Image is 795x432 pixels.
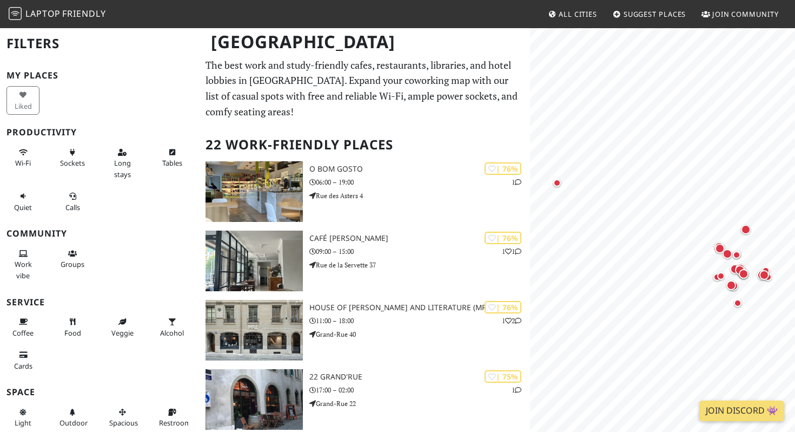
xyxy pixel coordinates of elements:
h1: [GEOGRAPHIC_DATA] [202,27,528,57]
span: Video/audio calls [65,202,80,212]
a: House of Rousseau and Literature (MRL) | 76% 12 House of [PERSON_NAME] and Literature (MRL) 11:00... [199,300,531,361]
p: 1 2 [502,316,521,326]
div: Map marker [713,241,727,256]
button: Sockets [56,143,89,172]
div: Map marker [714,270,727,283]
span: Veggie [111,328,134,338]
p: 1 1 [502,246,521,257]
p: Grand-Rue 22 [309,398,530,409]
h2: Filters [6,27,193,60]
div: Map marker [551,176,564,189]
span: Spacious [109,418,138,428]
div: Map marker [736,266,750,280]
button: Work vibe [6,245,39,284]
button: Cards [6,346,39,375]
span: Coffee [12,328,34,338]
div: Map marker [757,268,771,282]
a: Suggest Places [608,4,691,24]
span: Food [64,328,81,338]
span: Credit cards [14,361,32,371]
h2: 22 Work-Friendly Places [206,128,524,161]
span: Alcohol [160,328,184,338]
p: Rue de la Servette 37 [309,260,530,270]
span: Power sockets [60,158,85,168]
button: Restroom [156,403,189,432]
a: Café Bourdon | 76% 11 Café [PERSON_NAME] 09:00 – 15:00 Rue de la Servette 37 [199,231,531,291]
span: Outdoor area [59,418,88,428]
h3: Space [6,387,193,397]
a: 22 grand'rue | 75% 1 22 grand'rue 17:00 – 02:00 Grand-Rue 22 [199,369,531,430]
div: Map marker [720,247,734,261]
span: All Cities [559,9,597,19]
div: Map marker [730,248,743,261]
button: Tables [156,143,189,172]
img: LaptopFriendly [9,7,22,20]
img: House of Rousseau and Literature (MRL) [206,300,303,361]
p: 1 [512,385,521,395]
a: Join Community [697,4,783,24]
button: Spacious [106,403,139,432]
span: Work-friendly tables [162,158,182,168]
div: | 75% [485,370,521,383]
h3: O Bom Gosto [309,165,530,174]
a: O Bom Gosto | 76% 1 O Bom Gosto 06:00 – 19:00 Rue des Asters 4 [199,161,531,222]
a: LaptopFriendly LaptopFriendly [9,5,106,24]
div: Map marker [731,297,744,310]
span: Restroom [159,418,191,428]
span: Laptop [25,8,61,19]
div: Map marker [733,263,747,277]
div: | 76% [485,162,521,175]
h3: House of [PERSON_NAME] and Literature (MRL) [309,303,530,312]
p: 1 [512,177,521,187]
p: Rue des Asters 4 [309,191,530,201]
button: Coffee [6,313,39,342]
p: 09:00 – 15:00 [309,246,530,257]
div: Map marker [759,264,772,277]
button: Light [6,403,39,432]
div: Map marker [737,267,751,281]
div: Map marker [712,240,726,254]
a: Join Discord 👾 [699,401,784,421]
div: Map marker [711,271,724,284]
div: Map marker [728,262,742,276]
button: Long stays [106,143,139,183]
button: Alcohol [156,313,189,342]
span: Stable Wi-Fi [15,158,31,168]
span: Friendly [62,8,105,19]
div: Map marker [724,278,738,292]
span: Group tables [61,259,84,269]
p: 06:00 – 19:00 [309,177,530,187]
button: Quiet [6,187,39,216]
div: | 76% [485,232,521,244]
h3: Community [6,228,193,239]
button: Groups [56,245,89,273]
p: 11:00 – 18:00 [309,316,530,326]
p: Grand-Rue 40 [309,329,530,339]
button: Veggie [106,313,139,342]
span: Natural light [15,418,31,428]
div: Map marker [755,268,769,282]
span: Join Community [712,9,779,19]
span: Long stays [114,158,131,179]
button: Outdoor [56,403,89,432]
img: 22 grand'rue [206,369,303,430]
span: Quiet [14,202,32,212]
p: The best work and study-friendly cafes, restaurants, libraries, and hotel lobbies in [GEOGRAPHIC_... [206,57,524,120]
button: Food [56,313,89,342]
a: All Cities [544,4,601,24]
div: Map marker [726,279,740,293]
div: | 76% [485,301,521,313]
div: Map marker [761,271,774,284]
img: Café Bourdon [206,231,303,291]
h3: Café [PERSON_NAME] [309,234,530,243]
div: Map marker [739,222,753,237]
h3: My Places [6,70,193,81]
button: Calls [56,187,89,216]
span: Suggest Places [624,9,686,19]
span: People working [15,259,32,280]
h3: 22 grand'rue [309,372,530,382]
h3: Productivity [6,127,193,138]
button: Wi-Fi [6,143,39,172]
img: O Bom Gosto [206,161,303,222]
